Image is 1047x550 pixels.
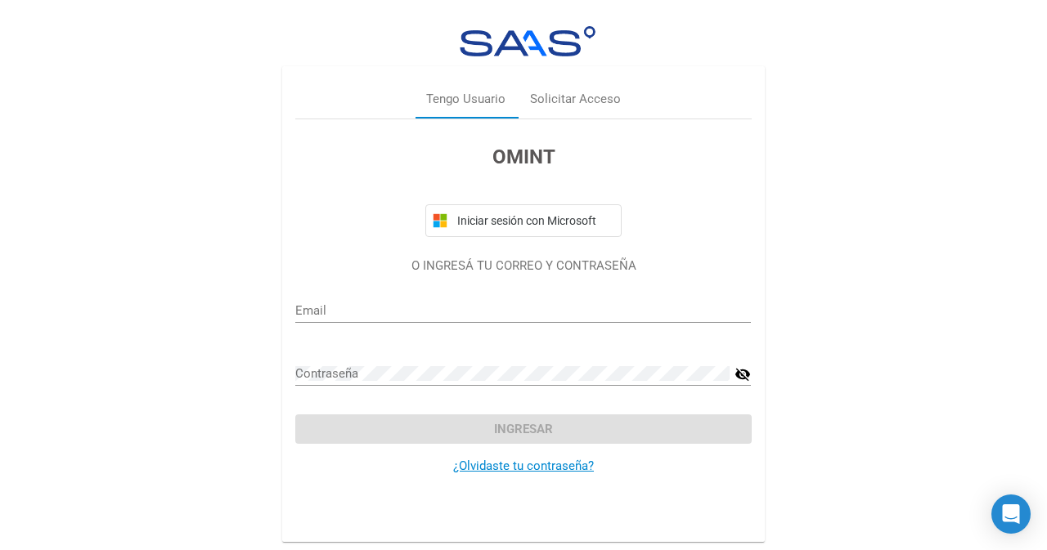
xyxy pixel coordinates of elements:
[295,257,751,275] p: O INGRESÁ TU CORREO Y CONTRASEÑA
[530,90,621,109] div: Solicitar Acceso
[453,458,594,473] a: ¿Olvidaste tu contraseña?
[735,364,751,384] mat-icon: visibility_off
[426,90,506,109] div: Tengo Usuario
[425,204,622,237] button: Iniciar sesión con Microsoft
[494,422,553,436] span: Ingresar
[454,214,614,227] span: Iniciar sesión con Microsoft
[991,494,1031,534] div: Open Intercom Messenger
[295,414,751,444] button: Ingresar
[295,142,751,172] h3: OMINT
